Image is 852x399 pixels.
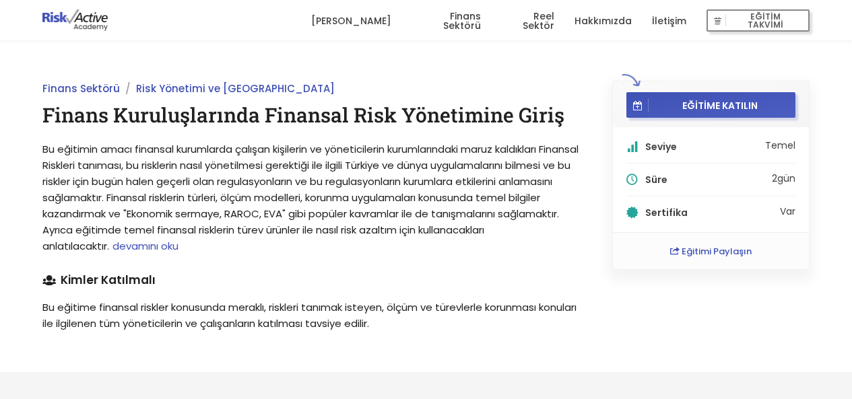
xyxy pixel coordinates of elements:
[42,9,108,31] img: logo-dark.png
[626,92,796,118] button: EĞİTİME KATILIN
[42,142,579,253] span: Bu eğitimin amacı finansal kurumlarda çalışan kişilerin ve yöneticilerin kurumlarındaki maruz kal...
[670,245,752,258] a: Eğitimi Paylaşın
[311,1,391,41] a: [PERSON_NAME]
[645,208,777,217] h5: Sertifika
[707,9,810,32] button: EĞİTİM TAKVİMİ
[575,1,632,41] a: Hakkımızda
[626,141,796,164] li: Temel
[649,99,791,111] span: EĞİTİME KATILIN
[645,175,769,184] h5: Süre
[645,142,762,151] h5: Seviye
[42,102,582,128] h1: Finans Kuruluşlarında Finansal Risk Yönetimine Giriş
[412,1,481,41] a: Finans Sektörü
[112,239,178,253] span: devamını oku
[626,174,796,196] li: 2 gün
[652,1,686,41] a: İletişim
[707,1,810,41] a: EĞİTİM TAKVİMİ
[726,11,804,30] span: EĞİTİM TAKVİMİ
[42,299,582,332] p: Bu eğitime finansal riskler konusunda meraklı, riskleri tanımak isteyen, ölçüm ve türevlerle koru...
[136,81,335,96] a: Risk Yönetimi ve [GEOGRAPHIC_DATA]
[626,207,796,219] li: Var
[42,275,582,286] h4: Kimler Katılmalı
[42,81,120,96] a: Finans Sektörü
[501,1,554,41] a: Reel Sektör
